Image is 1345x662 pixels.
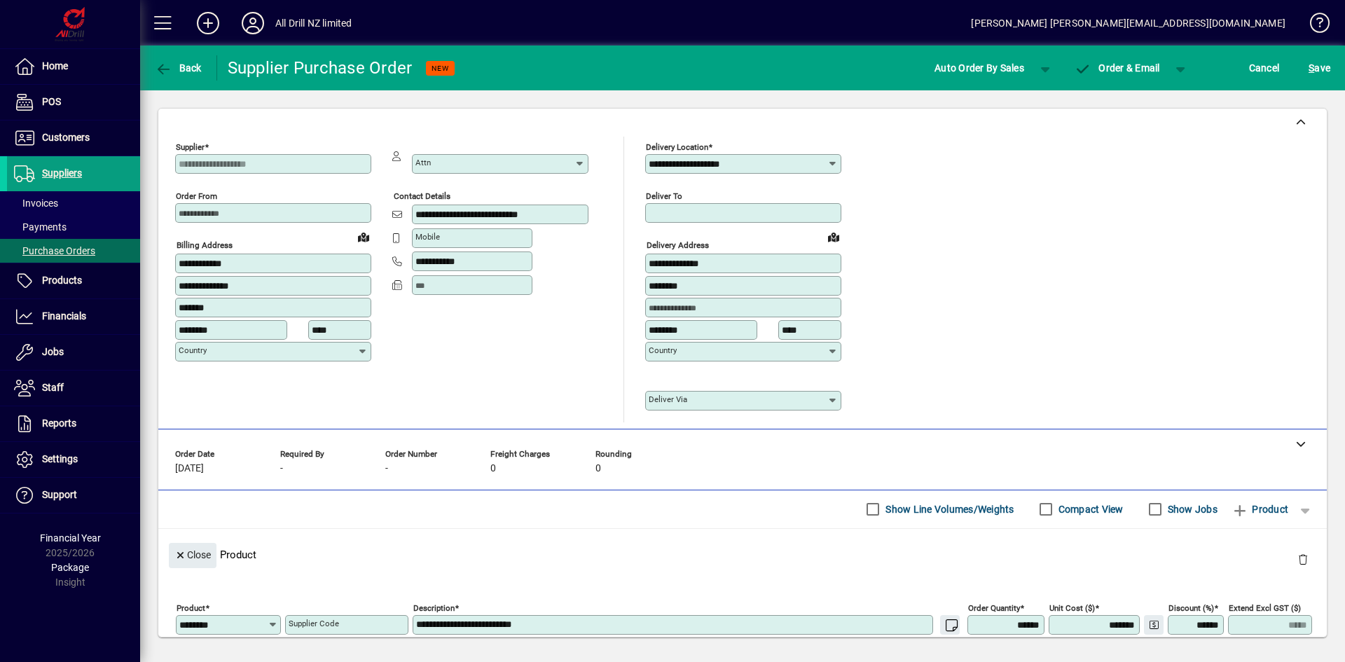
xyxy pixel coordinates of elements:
[275,12,352,34] div: All Drill NZ limited
[42,167,82,179] span: Suppliers
[352,226,375,248] a: View on map
[649,394,687,404] mat-label: Deliver via
[51,562,89,573] span: Package
[1286,553,1320,565] app-page-header-button: Delete
[42,489,77,500] span: Support
[151,55,205,81] button: Back
[176,191,217,201] mat-label: Order from
[169,543,216,568] button: Close
[42,418,76,429] span: Reports
[1168,602,1214,612] mat-label: Discount (%)
[1056,502,1124,516] label: Compact View
[413,602,455,612] mat-label: Description
[14,221,67,233] span: Payments
[1225,497,1295,522] button: Product
[883,502,1014,516] label: Show Line Volumes/Weights
[7,478,140,513] a: Support
[7,406,140,441] a: Reports
[230,11,275,36] button: Profile
[968,602,1020,612] mat-label: Order Quantity
[7,442,140,477] a: Settings
[158,529,1327,580] div: Product
[7,215,140,239] a: Payments
[140,55,217,81] app-page-header-button: Back
[280,463,283,474] span: -
[1068,55,1167,81] button: Order & Email
[228,57,413,79] div: Supplier Purchase Order
[1075,62,1160,74] span: Order & Email
[1144,615,1164,635] button: Change Price Levels
[155,62,202,74] span: Back
[7,191,140,215] a: Invoices
[432,64,449,73] span: NEW
[490,463,496,474] span: 0
[289,619,339,628] mat-label: Supplier Code
[42,132,90,143] span: Customers
[1165,502,1218,516] label: Show Jobs
[971,12,1285,34] div: [PERSON_NAME] [PERSON_NAME][EMAIL_ADDRESS][DOMAIN_NAME]
[1249,57,1280,79] span: Cancel
[42,310,86,322] span: Financials
[176,142,205,152] mat-label: Supplier
[42,346,64,357] span: Jobs
[175,463,204,474] span: [DATE]
[1246,55,1283,81] button: Cancel
[7,263,140,298] a: Products
[7,371,140,406] a: Staff
[7,335,140,370] a: Jobs
[42,275,82,286] span: Products
[165,549,220,561] app-page-header-button: Close
[415,232,440,242] mat-label: Mobile
[42,453,78,464] span: Settings
[7,49,140,84] a: Home
[646,142,708,152] mat-label: Delivery Location
[1309,62,1314,74] span: S
[1049,602,1095,612] mat-label: Unit Cost ($)
[14,245,95,256] span: Purchase Orders
[934,57,1024,79] span: Auto Order By Sales
[1229,602,1301,612] mat-label: Extend excl GST ($)
[42,382,64,393] span: Staff
[14,198,58,209] span: Invoices
[7,299,140,334] a: Financials
[40,532,101,544] span: Financial Year
[1299,3,1327,48] a: Knowledge Base
[7,120,140,156] a: Customers
[42,96,61,107] span: POS
[385,463,388,474] span: -
[7,239,140,263] a: Purchase Orders
[927,55,1031,81] button: Auto Order By Sales
[822,226,845,248] a: View on map
[415,158,431,167] mat-label: Attn
[186,11,230,36] button: Add
[646,191,682,201] mat-label: Deliver To
[595,463,601,474] span: 0
[1309,57,1330,79] span: ave
[174,544,211,567] span: Close
[7,85,140,120] a: POS
[1305,55,1334,81] button: Save
[649,345,677,355] mat-label: Country
[179,345,207,355] mat-label: Country
[1286,543,1320,577] button: Delete
[177,602,205,612] mat-label: Product
[42,60,68,71] span: Home
[1232,498,1288,520] span: Product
